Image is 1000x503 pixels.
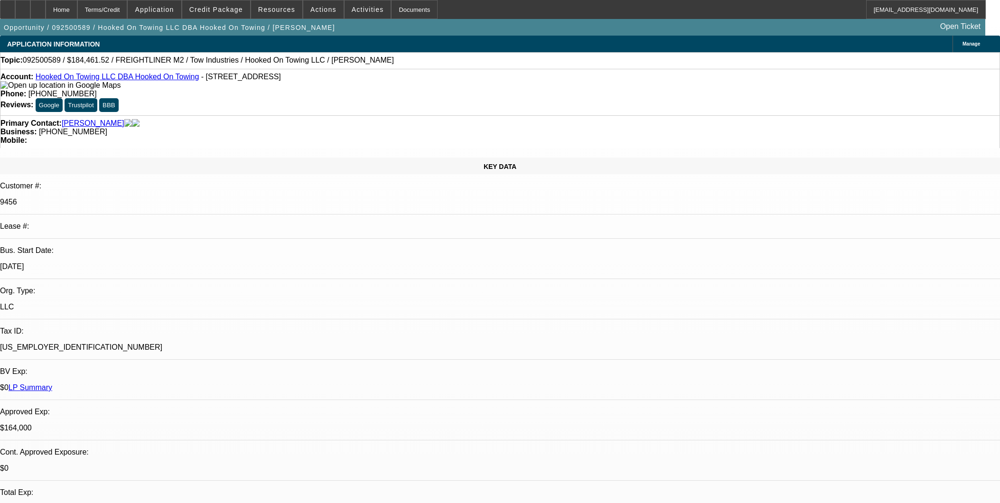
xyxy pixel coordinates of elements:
strong: Primary Contact: [0,119,62,128]
span: [PHONE_NUMBER] [39,128,107,136]
button: Resources [251,0,302,19]
span: [PHONE_NUMBER] [28,90,97,98]
img: Open up location in Google Maps [0,81,121,90]
span: APPLICATION INFORMATION [7,40,100,48]
span: Actions [310,6,336,13]
button: Trustpilot [65,98,97,112]
button: Activities [345,0,391,19]
span: KEY DATA [484,163,516,170]
a: [PERSON_NAME] [62,119,124,128]
strong: Phone: [0,90,26,98]
span: Resources [258,6,295,13]
img: linkedin-icon.png [132,119,140,128]
strong: Reviews: [0,101,33,109]
span: Activities [352,6,384,13]
span: - [STREET_ADDRESS] [201,73,281,81]
a: LP Summary [9,383,52,391]
img: facebook-icon.png [124,119,132,128]
strong: Business: [0,128,37,136]
span: Opportunity / 092500589 / Hooked On Towing LLC DBA Hooked On Towing / [PERSON_NAME] [4,24,335,31]
a: View Google Maps [0,81,121,89]
button: Application [128,0,181,19]
button: Credit Package [182,0,250,19]
button: Google [36,98,63,112]
span: Credit Package [189,6,243,13]
span: 092500589 / $184,461.52 / FREIGHTLINER M2 / Tow Industries / Hooked On Towing LLC / [PERSON_NAME] [23,56,394,65]
button: BBB [99,98,119,112]
strong: Mobile: [0,136,27,144]
span: Manage [963,41,980,47]
strong: Topic: [0,56,23,65]
strong: Account: [0,73,33,81]
span: Application [135,6,174,13]
a: Open Ticket [936,19,984,35]
a: Hooked On Towing LLC DBA Hooked On Towing [36,73,199,81]
button: Actions [303,0,344,19]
